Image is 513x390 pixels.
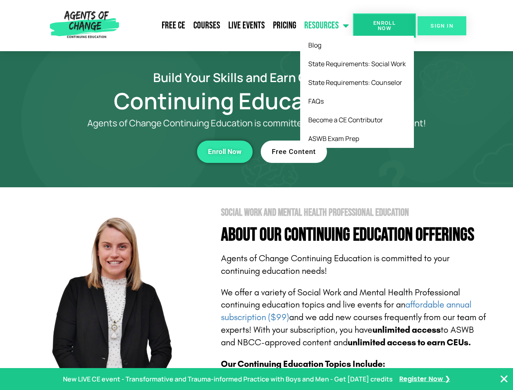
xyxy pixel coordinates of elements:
a: Enroll Now [197,141,253,163]
a: ASWB Exam Prep [300,129,414,148]
p: Agents of Change Continuing Education is committed to your career development! [58,118,456,128]
h1: Continuing Education (CE) [25,91,488,110]
span: Enroll Now [366,20,403,31]
a: State Requirements: Social Work [300,54,414,73]
h2: Social Work and Mental Health Professional Education [221,208,488,218]
span: Enroll Now [208,148,242,155]
a: State Requirements: Counselor [300,73,414,92]
a: SIGN IN [418,16,466,35]
p: We offer a variety of Social Work and Mental Health Professional continuing education topics and ... [221,286,488,349]
a: Blog [300,36,414,54]
button: Close Banner [499,374,509,384]
b: unlimited access [372,325,441,335]
h4: About Our Continuing Education Offerings [221,226,488,244]
p: New LIVE CE event - Transformative and Trauma-informed Practice with Boys and Men - Get [DATE] cr... [63,373,393,385]
a: Courses [189,15,224,36]
span: Free Content [272,148,316,155]
a: FAQs [300,92,414,110]
a: Free Content [261,141,327,163]
h2: Build Your Skills and Earn CE Credits [25,71,488,83]
a: Free CE [158,15,189,36]
b: unlimited access to earn CEUs. [348,337,471,348]
span: SIGN IN [431,23,453,28]
a: Become a CE Contributor [300,110,414,129]
a: Live Events [224,15,269,36]
a: Register Now ❯ [399,373,450,385]
ul: Resources [300,36,414,148]
nav: Menu [122,15,353,36]
b: Our Continuing Education Topics Include: [221,359,385,369]
a: Resources [300,15,353,36]
a: Enroll Now [353,13,416,38]
a: Pricing [269,15,300,36]
span: Agents of Change Continuing Education is committed to your continuing education needs! [221,253,450,276]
